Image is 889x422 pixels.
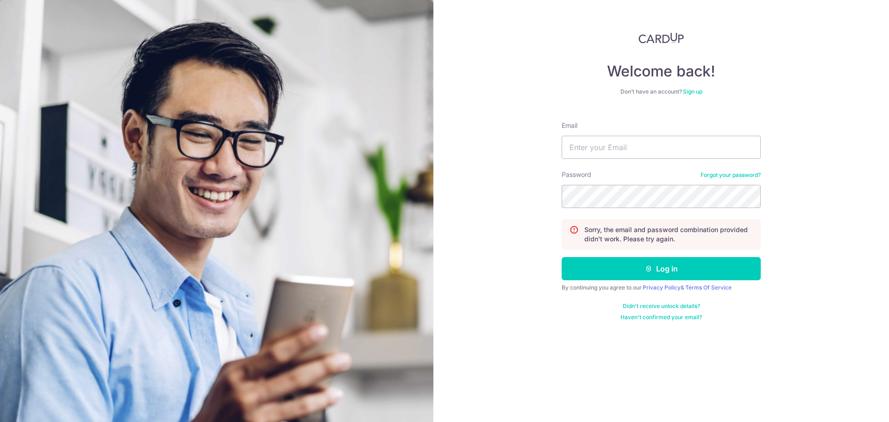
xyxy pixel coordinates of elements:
div: Don’t have an account? [562,88,761,95]
a: Forgot your password? [701,171,761,179]
a: Haven't confirmed your email? [620,314,702,321]
h4: Welcome back! [562,62,761,81]
label: Password [562,170,591,179]
a: Sign up [683,88,702,95]
button: Log in [562,257,761,280]
p: Sorry, the email and password combination provided didn't work. Please try again. [584,225,753,244]
div: By continuing you agree to our & [562,284,761,291]
a: Terms Of Service [685,284,732,291]
a: Didn't receive unlock details? [623,302,700,310]
input: Enter your Email [562,136,761,159]
a: Privacy Policy [643,284,681,291]
img: CardUp Logo [639,32,684,44]
label: Email [562,121,577,130]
